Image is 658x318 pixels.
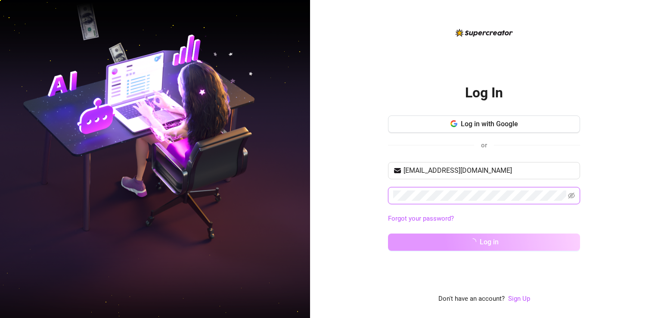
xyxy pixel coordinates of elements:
h2: Log In [465,84,503,102]
span: Don't have an account? [438,294,505,304]
a: Sign Up [508,295,530,302]
a: Forgot your password? [388,214,580,224]
img: logo-BBDzfeDw.svg [456,29,513,37]
input: Your email [403,165,575,176]
span: loading [469,238,477,246]
span: or [481,141,487,149]
span: eye-invisible [568,192,575,199]
a: Forgot your password? [388,215,454,222]
a: Sign Up [508,294,530,304]
span: Log in with Google [461,120,518,128]
span: Log in [480,238,499,246]
button: Log in with Google [388,115,580,133]
button: Log in [388,234,580,251]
